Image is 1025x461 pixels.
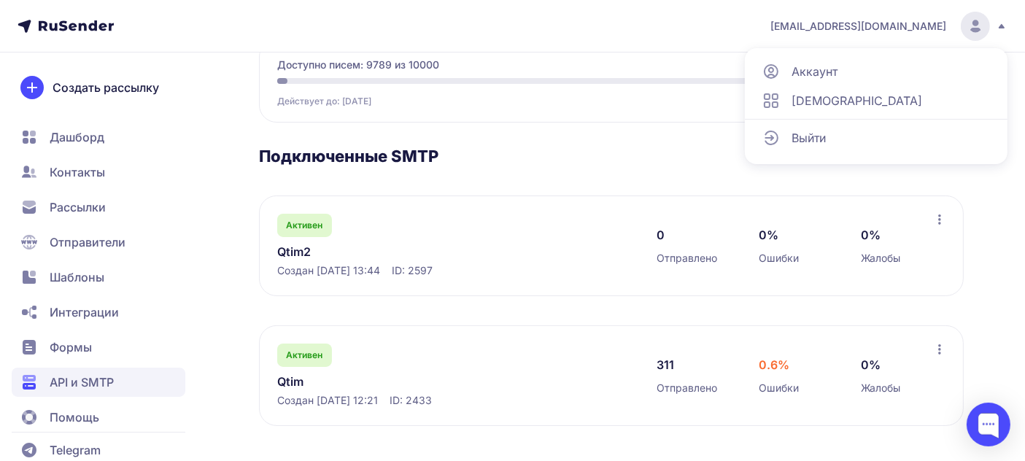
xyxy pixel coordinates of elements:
span: Активен [287,349,323,361]
span: Действует до: [DATE] [277,96,371,107]
span: Интеграции [50,303,119,321]
a: [DEMOGRAPHIC_DATA] [754,86,999,115]
span: [EMAIL_ADDRESS][DOMAIN_NAME] [770,19,946,34]
span: Ошибки [759,251,799,266]
span: Отправлено [657,251,717,266]
span: Жалобы [861,381,900,395]
span: Контакты [50,163,105,181]
h3: Подключенные SMTP [259,146,964,166]
span: Отправители [50,233,125,251]
span: Выйти [792,129,826,147]
span: Помощь [50,408,99,426]
span: Дашборд [50,128,104,146]
span: Шаблоны [50,268,104,286]
span: 0% [861,226,881,244]
span: ID: 2433 [390,393,432,408]
span: 0% [759,226,778,244]
span: Ошибки [759,381,799,395]
span: Активен [287,220,323,231]
span: 0% [861,356,881,373]
span: Создан [DATE] 13:44 [277,263,380,278]
a: Аккаунт [754,57,999,86]
span: Формы [50,338,92,356]
span: [DEMOGRAPHIC_DATA] [792,92,922,109]
span: ID: 2597 [392,263,433,278]
span: Создать рассылку [53,79,159,96]
span: Жалобы [861,251,900,266]
span: API и SMTP [50,373,114,391]
span: 0 [657,226,665,244]
span: 0.6% [759,356,789,373]
a: Qtim2 [277,243,576,260]
span: Создан [DATE] 12:21 [277,393,378,408]
span: Отправлено [657,381,717,395]
span: Доступно писем: 9789 из 10000 [277,58,439,72]
span: Telegram [50,441,101,459]
span: 311 [657,356,674,373]
a: Qtim [277,373,576,390]
span: Аккаунт [792,63,838,80]
span: Рассылки [50,198,106,216]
